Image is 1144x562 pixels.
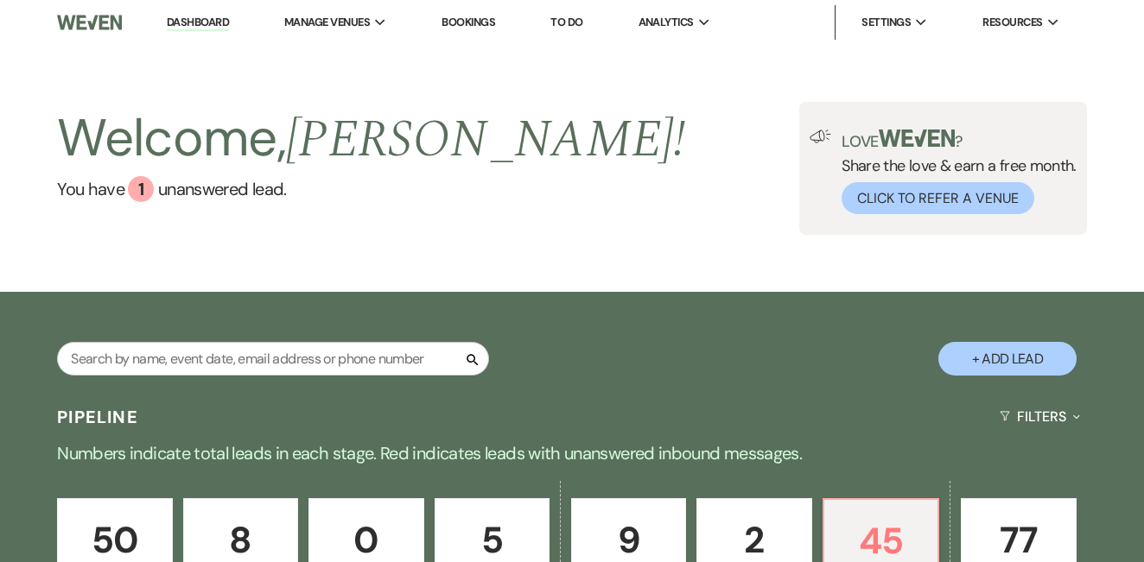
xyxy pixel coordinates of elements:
button: Filters [993,394,1087,439]
img: weven-logo-green.svg [879,129,956,147]
a: To Do [550,15,582,29]
p: Love ? [842,129,1077,149]
button: Click to Refer a Venue [842,182,1034,214]
span: Settings [861,14,911,31]
span: Analytics [639,14,694,31]
input: Search by name, event date, email address or phone number [57,342,489,376]
div: 1 [128,176,154,202]
span: Resources [982,14,1042,31]
span: Manage Venues [284,14,370,31]
button: + Add Lead [938,342,1077,376]
span: [PERSON_NAME] ! [286,100,685,180]
img: loud-speaker-illustration.svg [810,129,831,143]
div: Share the love & earn a free month. [831,129,1077,214]
a: You have 1 unanswered lead. [57,176,685,202]
img: Weven Logo [57,4,122,41]
h2: Welcome, [57,102,685,176]
a: Bookings [442,15,495,29]
a: Dashboard [167,15,229,31]
h3: Pipeline [57,405,138,429]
